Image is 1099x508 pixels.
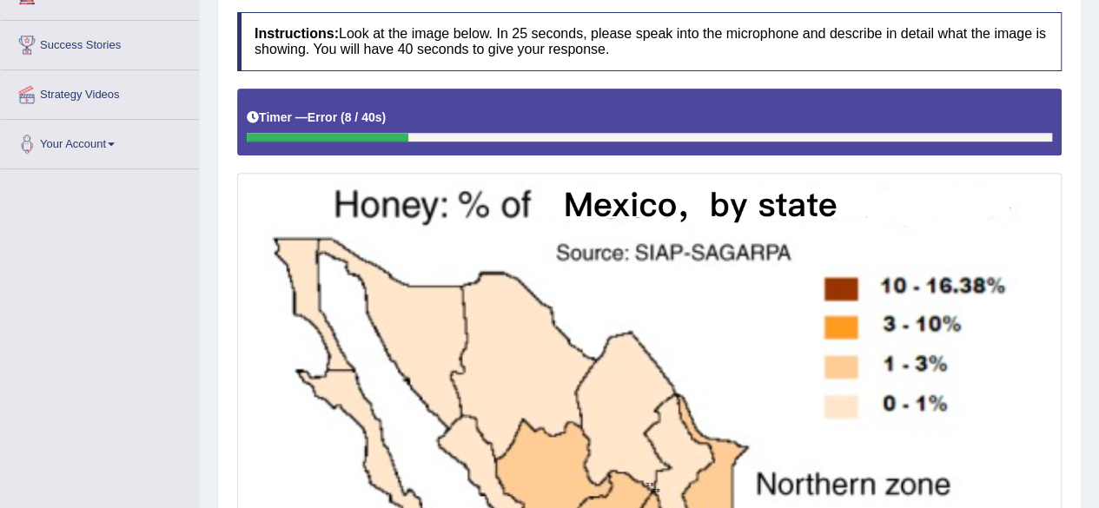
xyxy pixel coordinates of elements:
b: Error [308,110,337,124]
h5: Timer — [247,111,386,124]
a: Your Account [1,120,199,163]
b: Instructions: [255,26,339,41]
a: Strategy Videos [1,70,199,114]
a: Success Stories [1,21,199,64]
h4: Look at the image below. In 25 seconds, please speak into the microphone and describe in detail w... [237,12,1062,70]
b: 8 / 40s [345,110,382,124]
b: ( [341,110,345,124]
b: ) [381,110,386,124]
